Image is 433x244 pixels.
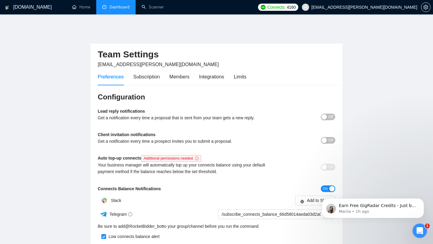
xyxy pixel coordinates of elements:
[421,2,431,12] button: setting
[98,114,276,121] div: Get a notification every time a proposal that is sent from your team gets a new reply.
[98,109,145,114] b: Lead reply notifications
[98,223,335,230] div: Be sure to add to your group/channel before you run the command
[421,5,431,10] a: setting
[98,62,219,67] span: [EMAIL_ADDRESS][PERSON_NAME][DOMAIN_NAME]
[295,196,335,205] button: slackAdd to Slack
[300,199,304,203] span: slack
[287,4,296,11] span: 4160
[328,114,333,120] span: Off
[98,162,276,175] div: Your business manager will automatically top up your connects balance using your default payment ...
[199,73,224,81] div: Integrations
[125,223,163,230] a: @RocketBidder_bot
[98,48,335,61] h2: Team Settings
[142,5,164,10] a: searchScanner
[425,224,430,228] span: 1
[413,224,427,238] iframe: Intercom live chat
[72,5,90,10] a: homeHome
[195,157,199,160] span: info-circle
[102,5,130,10] a: dashboardDashboard
[111,198,121,203] span: Slack
[267,4,285,11] span: Connects:
[106,233,160,240] div: Low connects balance alert
[100,210,107,218] img: ww3wtPAAAAAElFTkSuQmCC
[98,156,204,160] b: Auto top-up connects
[313,186,433,228] iframe: Intercom notifications message
[328,137,333,144] span: Off
[128,212,132,216] span: info-circle
[234,73,247,81] div: Limits
[133,73,160,81] div: Subscription
[109,212,133,217] span: Telegram
[98,132,155,137] b: Client invitation notifications
[303,5,308,9] span: user
[307,197,330,204] span: Add to Slack
[421,5,430,10] span: setting
[141,155,201,162] span: Additional permissions needed.
[169,73,189,81] div: Members
[98,138,276,145] div: Get a notification every time a prospect invites you to submit a proposal.
[328,164,333,170] span: Off
[98,194,110,206] img: hpQkSZIkSZIkSZIkSZIkSZIkSZIkSZIkSZIkSZIkSZIkSZIkSZIkSZIkSZIkSZIkSZIkSZIkSZIkSZIkSZIkSZIkSZIkSZIkS...
[98,73,124,81] div: Preferences
[5,3,9,12] img: logo
[98,92,335,102] h3: Configuration
[261,5,266,10] img: upwork-logo.png
[98,186,161,191] b: Connects Balance Notifications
